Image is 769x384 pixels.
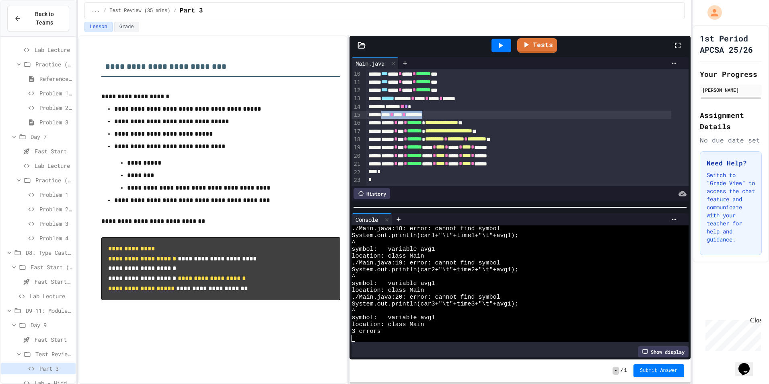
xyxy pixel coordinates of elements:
button: Grade [114,22,139,32]
span: Day 7 [31,132,72,141]
div: 11 [352,78,362,87]
button: Back to Teams [7,6,69,31]
span: System.out.println(car3+"\t"+time3+"\t"+avg1); [352,301,518,308]
span: Lab Lecture [30,292,72,300]
div: Main.java [352,59,389,68]
span: symbol: variable avg1 [352,246,435,253]
span: Fast Start (5 mins) [31,263,72,271]
span: D9-11: Module Wrap Up [26,306,72,315]
span: symbol: variable avg1 [352,280,435,287]
span: ./Main.java:19: error: cannot find symbol [352,260,500,266]
span: Problem 2: Mission Resource Calculator [39,205,72,213]
span: Fast Start pt.1 [35,277,72,286]
span: ./Main.java:18: error: cannot find symbol [352,225,500,232]
div: 14 [352,103,362,111]
div: 19 [352,144,362,152]
span: Fast Start [35,335,72,344]
span: ^ [352,308,355,314]
span: Reference Link [39,74,72,83]
span: Part 3 [39,364,72,373]
div: 18 [352,136,362,144]
span: Problem 3 [39,118,72,126]
span: Problem 3 [39,219,72,228]
div: Main.java [352,57,399,69]
span: Problem 1 [39,190,72,199]
span: ... [91,8,100,14]
span: / [103,8,106,14]
div: 15 [352,111,362,119]
span: Part 3 [180,6,203,16]
span: Problem 4 [39,234,72,242]
span: Test Review (35 mins) [109,8,170,14]
span: ^ [352,273,355,280]
span: symbol: variable avg1 [352,314,435,321]
div: 23 [352,176,362,184]
h1: 1st Period APCSA 25/26 [700,33,762,55]
span: System.out.println(car1+"\t"+time1+"\t"+avg1); [352,232,518,239]
div: 17 [352,128,362,136]
div: Show display [638,346,689,357]
span: Back to Teams [26,10,62,27]
div: 12 [352,87,362,95]
h2: Your Progress [700,68,762,80]
div: 22 [352,169,362,177]
h2: Assignment Details [700,109,762,132]
span: Practice (15 mins) [35,176,72,184]
span: System.out.println(car2+"\t"+time2+"\t"+avg1); [352,266,518,273]
div: Console [352,215,382,224]
span: 3 errors [352,328,380,335]
span: D8: Type Casting [26,248,72,257]
span: Test Review (35 mins) [35,350,72,358]
div: Chat with us now!Close [3,3,56,51]
iframe: chat widget [735,352,761,376]
div: 16 [352,119,362,127]
span: Lab Lecture [35,45,72,54]
button: Submit Answer [633,364,684,377]
span: 1 [624,367,627,374]
span: Submit Answer [640,367,678,374]
span: Day 9 [31,321,72,329]
span: Problem 2: Crew Roster [39,103,72,112]
div: 10 [352,70,362,78]
div: 21 [352,160,362,168]
span: location: class Main [352,253,424,260]
span: Problem 1: Mission Status Display [39,89,72,97]
a: Tests [517,38,557,53]
span: Fast Start [35,147,72,155]
span: ./Main.java:20: error: cannot find symbol [352,294,500,301]
div: 20 [352,152,362,160]
div: [PERSON_NAME] [702,86,759,93]
span: location: class Main [352,321,424,328]
div: Console [352,213,392,225]
div: My Account [699,3,724,22]
button: Lesson [84,22,112,32]
div: History [354,188,390,199]
span: / [173,8,176,14]
iframe: chat widget [702,317,761,351]
span: ^ [352,239,355,246]
h3: Need Help? [707,158,755,168]
div: No due date set [700,135,762,145]
p: Switch to "Grade View" to access the chat feature and communicate with your teacher for help and ... [707,171,755,244]
span: Practice (15 mins) [35,60,72,68]
span: location: class Main [352,287,424,294]
span: - [613,367,619,375]
div: 13 [352,95,362,103]
span: Lab Lecture [35,161,72,170]
span: / [621,367,623,374]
